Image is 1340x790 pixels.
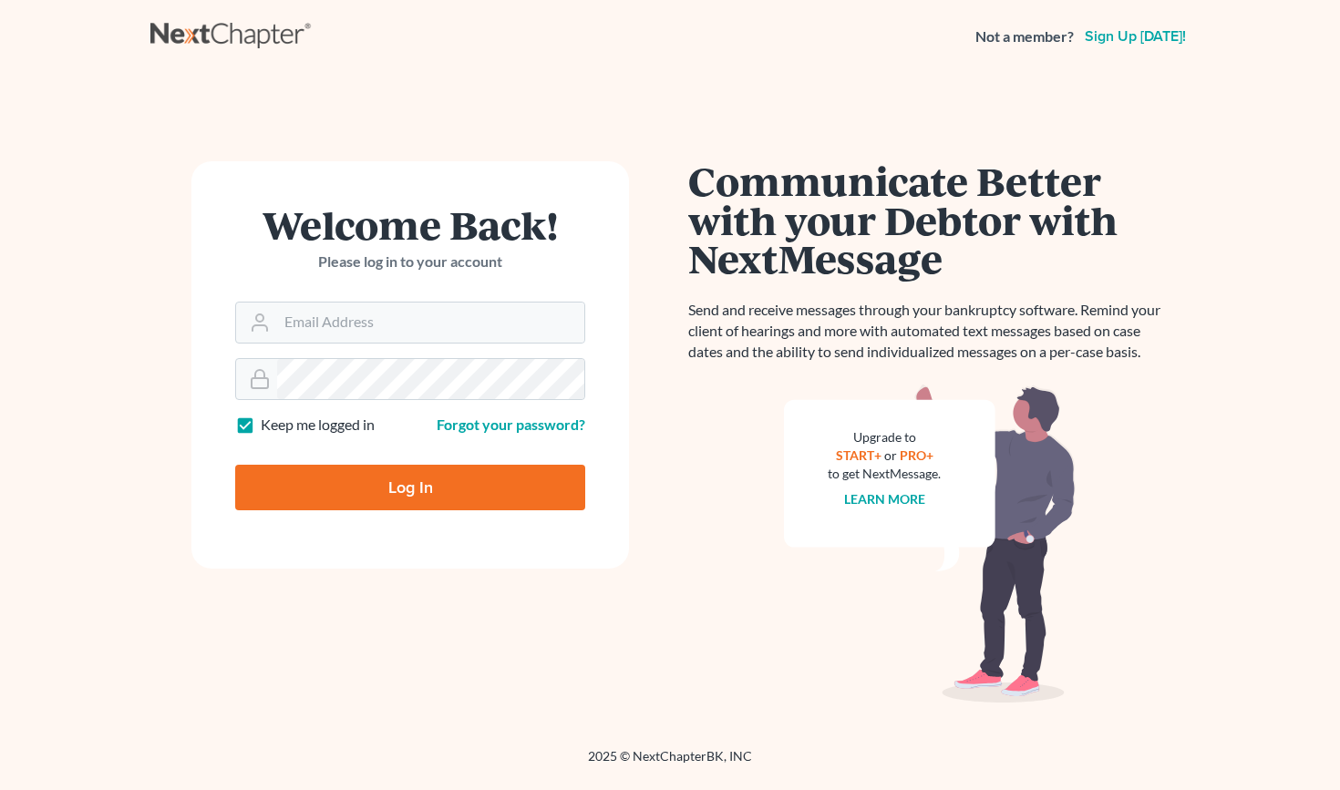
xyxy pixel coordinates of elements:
[900,447,933,463] a: PRO+
[784,385,1076,703] img: nextmessage_bg-59042aed3d76b12b5cd301f8e5b87938c9018125f34e5fa2b7a6b67550977c72.svg
[235,251,585,272] p: Please log in to your account
[437,416,585,433] a: Forgot your password?
[688,300,1171,363] p: Send and receive messages through your bankruptcy software. Remind your client of hearings and mo...
[975,26,1074,47] strong: Not a member?
[844,491,925,507] a: Learn more
[828,465,941,483] div: to get NextMessage.
[235,465,585,510] input: Log In
[828,428,941,446] div: Upgrade to
[261,415,375,436] label: Keep me logged in
[688,161,1171,278] h1: Communicate Better with your Debtor with NextMessage
[884,447,897,463] span: or
[1081,29,1190,44] a: Sign up [DATE]!
[235,205,585,244] h1: Welcome Back!
[836,447,881,463] a: START+
[277,303,584,343] input: Email Address
[150,747,1190,780] div: 2025 © NextChapterBK, INC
